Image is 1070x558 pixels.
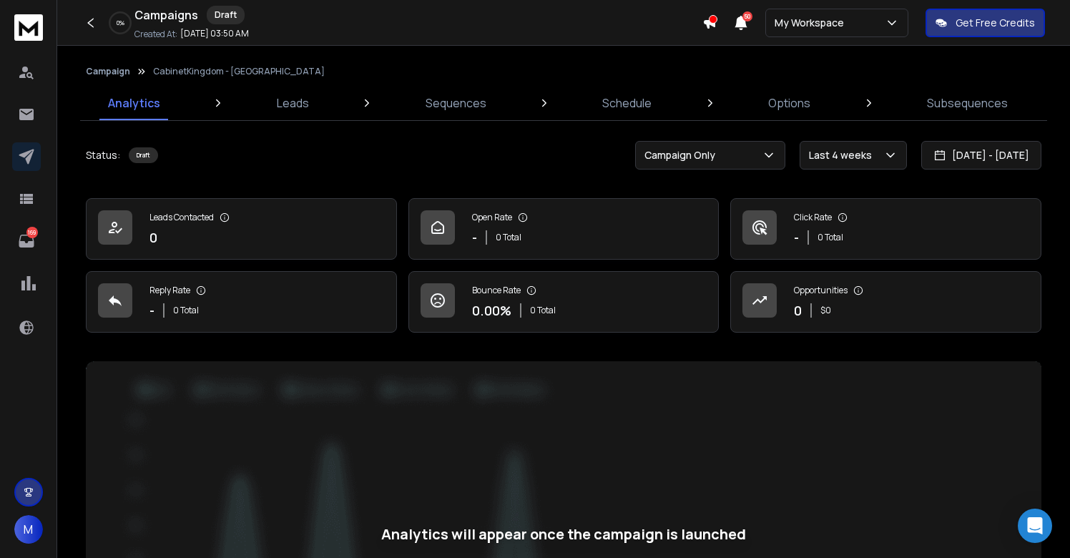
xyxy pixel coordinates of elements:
p: Schedule [602,94,652,112]
p: 0 Total [173,305,199,316]
button: M [14,515,43,544]
a: Leads [268,86,318,120]
p: Bounce Rate [472,285,521,296]
p: 0.00 % [472,300,511,320]
p: Created At: [134,29,177,40]
p: Get Free Credits [956,16,1035,30]
a: Subsequences [918,86,1016,120]
p: Click Rate [794,212,832,223]
button: Campaign [86,66,130,77]
div: Draft [207,6,245,24]
p: - [794,227,799,248]
span: 50 [742,11,752,21]
p: Open Rate [472,212,512,223]
p: Last 4 weeks [809,148,878,162]
div: Draft [129,147,158,163]
p: 0 Total [818,232,843,243]
a: Click Rate-0 Total [730,198,1041,260]
p: Opportunities [794,285,848,296]
p: Analytics [108,94,160,112]
a: Analytics [99,86,169,120]
div: Open Intercom Messenger [1018,509,1052,543]
a: 169 [12,227,41,255]
p: Sequences [426,94,486,112]
p: - [149,300,154,320]
a: Bounce Rate0.00%0 Total [408,271,720,333]
p: 0 Total [496,232,521,243]
p: 0 [149,227,157,248]
a: Options [760,86,819,120]
p: - [472,227,477,248]
p: Leads [277,94,309,112]
a: Opportunities0$0 [730,271,1041,333]
p: 169 [26,227,38,238]
p: 0 Total [530,305,556,316]
p: 0 [794,300,802,320]
p: CabinetKingdom - [GEOGRAPHIC_DATA] [153,66,325,77]
p: $ 0 [820,305,831,316]
p: Campaign Only [644,148,721,162]
p: Options [768,94,810,112]
a: Sequences [417,86,495,120]
p: Status: [86,148,120,162]
a: Schedule [594,86,660,120]
p: [DATE] 03:50 AM [180,28,249,39]
button: [DATE] - [DATE] [921,141,1041,170]
div: Analytics will appear once the campaign is launched [381,524,746,544]
h1: Campaigns [134,6,198,24]
p: Subsequences [927,94,1008,112]
img: logo [14,14,43,41]
button: Get Free Credits [926,9,1045,37]
a: Open Rate-0 Total [408,198,720,260]
a: Leads Contacted0 [86,198,397,260]
p: 0 % [117,19,124,27]
a: Reply Rate-0 Total [86,271,397,333]
p: My Workspace [775,16,850,30]
p: Reply Rate [149,285,190,296]
p: Leads Contacted [149,212,214,223]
